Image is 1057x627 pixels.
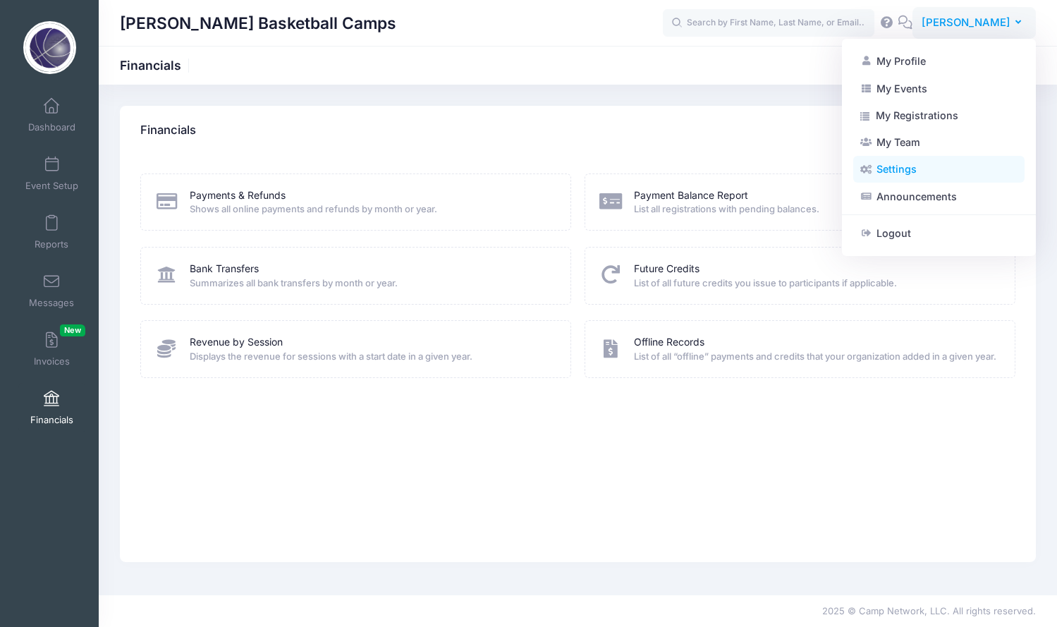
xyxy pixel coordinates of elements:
[23,21,76,74] img: Sean O'Regan Basketball Camps
[18,266,85,315] a: Messages
[35,238,68,250] span: Reports
[663,9,874,37] input: Search by First Name, Last Name, or Email...
[634,335,704,350] a: Offline Records
[190,202,552,217] span: Shows all online payments and refunds by month or year.
[912,7,1036,39] button: [PERSON_NAME]
[140,111,196,151] h4: Financials
[28,121,75,133] span: Dashboard
[25,180,78,192] span: Event Setup
[18,324,85,374] a: InvoicesNew
[822,605,1036,616] span: 2025 © Camp Network, LLC. All rights reserved.
[18,149,85,198] a: Event Setup
[634,276,996,291] span: List of all future credits you issue to participants if applicable.
[853,183,1025,210] a: Announcements
[634,188,748,203] a: Payment Balance Report
[18,90,85,140] a: Dashboard
[190,188,286,203] a: Payments & Refunds
[853,102,1025,129] a: My Registrations
[29,297,74,309] span: Messages
[120,58,193,73] h1: Financials
[634,262,699,276] a: Future Credits
[634,202,996,217] span: List all registrations with pending balances.
[190,276,552,291] span: Summarizes all bank transfers by month or year.
[30,414,73,426] span: Financials
[190,262,259,276] a: Bank Transfers
[120,7,396,39] h1: [PERSON_NAME] Basketball Camps
[853,48,1025,75] a: My Profile
[853,156,1025,183] a: Settings
[853,220,1025,247] a: Logout
[190,335,283,350] a: Revenue by Session
[18,383,85,432] a: Financials
[190,350,552,364] span: Displays the revenue for sessions with a start date in a given year.
[634,350,996,364] span: List of all “offline” payments and credits that your organization added in a given year.
[853,129,1025,156] a: My Team
[18,207,85,257] a: Reports
[922,15,1010,30] span: [PERSON_NAME]
[853,75,1025,102] a: My Events
[34,355,70,367] span: Invoices
[60,324,85,336] span: New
